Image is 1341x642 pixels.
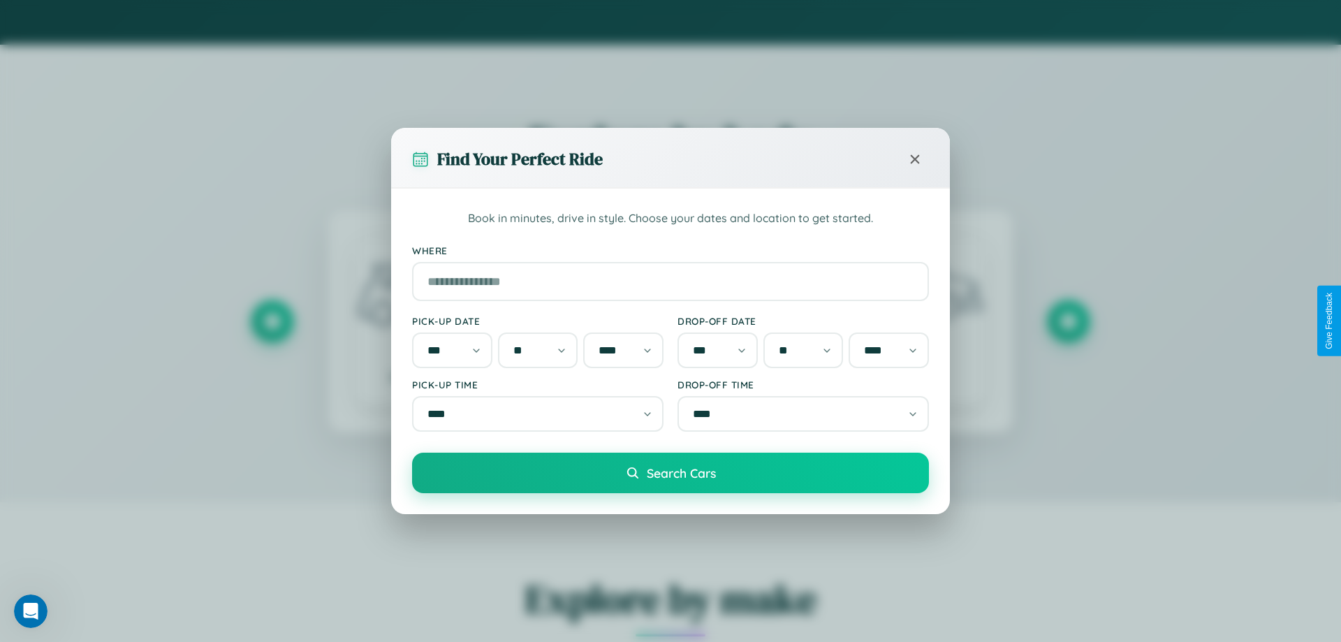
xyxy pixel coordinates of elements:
[412,315,664,327] label: Pick-up Date
[647,465,716,481] span: Search Cars
[677,315,929,327] label: Drop-off Date
[677,379,929,391] label: Drop-off Time
[412,379,664,391] label: Pick-up Time
[412,245,929,256] label: Where
[412,453,929,493] button: Search Cars
[437,147,603,170] h3: Find Your Perfect Ride
[412,210,929,228] p: Book in minutes, drive in style. Choose your dates and location to get started.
